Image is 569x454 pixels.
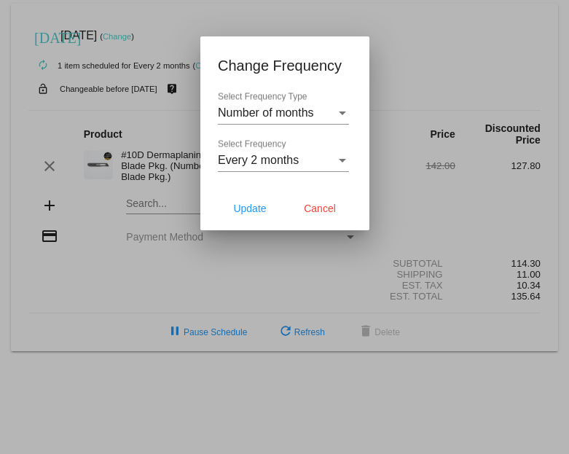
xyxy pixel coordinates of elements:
mat-select: Select Frequency [218,154,349,167]
span: Cancel [304,203,336,214]
span: Number of months [218,106,314,119]
span: Every 2 months [218,154,299,166]
span: Update [233,203,266,214]
button: Cancel [288,195,352,222]
button: Update [218,195,282,222]
h1: Change Frequency [218,54,352,77]
mat-select: Select Frequency Type [218,106,349,120]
